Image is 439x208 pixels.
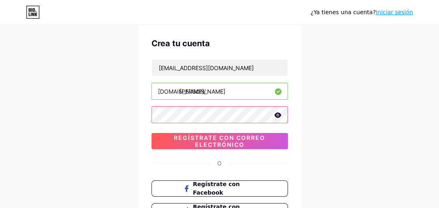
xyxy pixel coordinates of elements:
[376,9,413,15] a: Iniciar sesión
[152,60,288,76] input: Correo electrónico
[151,180,288,197] button: Regístrate con Facebook
[311,9,376,15] font: ¿Ya tienes una cuenta?
[174,134,265,148] font: Regístrate con correo electrónico
[152,83,288,99] input: nombre de usuario
[151,133,288,149] button: Regístrate con correo electrónico
[217,160,222,167] font: O
[158,88,206,95] font: [DOMAIN_NAME]/
[193,181,240,196] font: Regístrate con Facebook
[151,39,210,48] font: Crea tu cuenta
